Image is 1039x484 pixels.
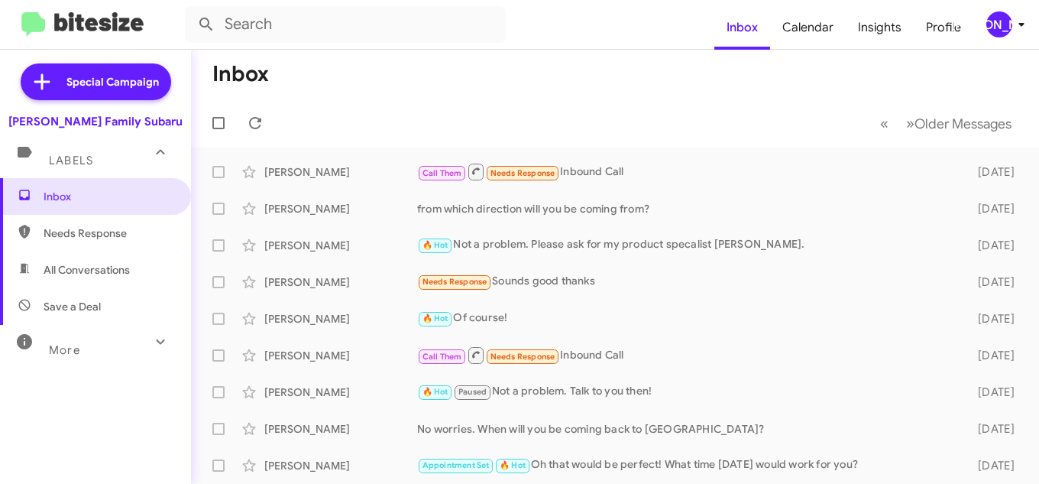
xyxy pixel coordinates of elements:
button: [PERSON_NAME] [973,11,1022,37]
div: [PERSON_NAME] [264,164,417,180]
span: More [49,343,80,357]
span: Paused [458,387,487,397]
span: Appointment Set [422,460,490,470]
div: Not a problem. Talk to you then! [417,383,963,401]
span: Needs Response [422,277,487,287]
span: Needs Response [490,168,555,178]
div: [PERSON_NAME] [264,238,417,253]
div: Inbound Call [417,162,963,181]
div: [DATE] [963,238,1028,253]
div: [DATE] [963,274,1028,290]
div: Inbound Call [417,346,963,365]
div: [PERSON_NAME] Family Subaru [8,114,183,129]
span: Inbox [44,189,173,204]
div: [DATE] [963,421,1028,437]
a: Special Campaign [21,63,171,100]
div: [PERSON_NAME] [264,348,417,363]
nav: Page navigation example [872,108,1021,139]
span: « [880,114,888,133]
div: [PERSON_NAME] [264,385,417,400]
span: » [906,114,914,133]
span: 🔥 Hot [500,460,526,470]
span: Call Them [422,168,462,178]
div: [PERSON_NAME] [264,311,417,326]
span: Save a Deal [44,299,101,314]
div: No worries. When will you be coming back to [GEOGRAPHIC_DATA]? [417,421,963,437]
div: [DATE] [963,458,1028,473]
input: Search [185,6,506,43]
div: Of course! [417,310,963,327]
h1: Inbox [212,62,269,86]
a: Profile [914,5,973,50]
div: [PERSON_NAME] [264,458,417,473]
span: Labels [49,154,93,167]
span: Needs Response [490,352,555,362]
div: [PERSON_NAME] [264,421,417,437]
div: [PERSON_NAME] [986,11,1012,37]
div: [DATE] [963,164,1028,180]
div: [PERSON_NAME] [264,274,417,290]
div: [DATE] [963,201,1028,216]
div: Not a problem. Please ask for my product specalist [PERSON_NAME]. [417,236,963,254]
a: Insights [846,5,914,50]
div: from which direction will you be coming from? [417,201,963,216]
span: Special Campaign [66,74,159,89]
div: [DATE] [963,311,1028,326]
a: Calendar [770,5,846,50]
button: Next [897,108,1021,139]
span: All Conversations [44,262,130,278]
span: 🔥 Hot [422,387,448,397]
button: Previous [871,108,898,139]
div: Oh that would be perfect! What time [DATE] would work for you? [417,456,963,474]
span: Call Them [422,352,462,362]
div: Sounds good thanks [417,273,963,291]
a: Inbox [714,5,770,50]
span: 🔥 Hot [422,313,448,323]
span: 🔥 Hot [422,240,448,250]
div: [DATE] [963,348,1028,363]
span: Needs Response [44,226,173,241]
div: [DATE] [963,385,1028,400]
div: [PERSON_NAME] [264,201,417,216]
span: Older Messages [914,115,1011,132]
